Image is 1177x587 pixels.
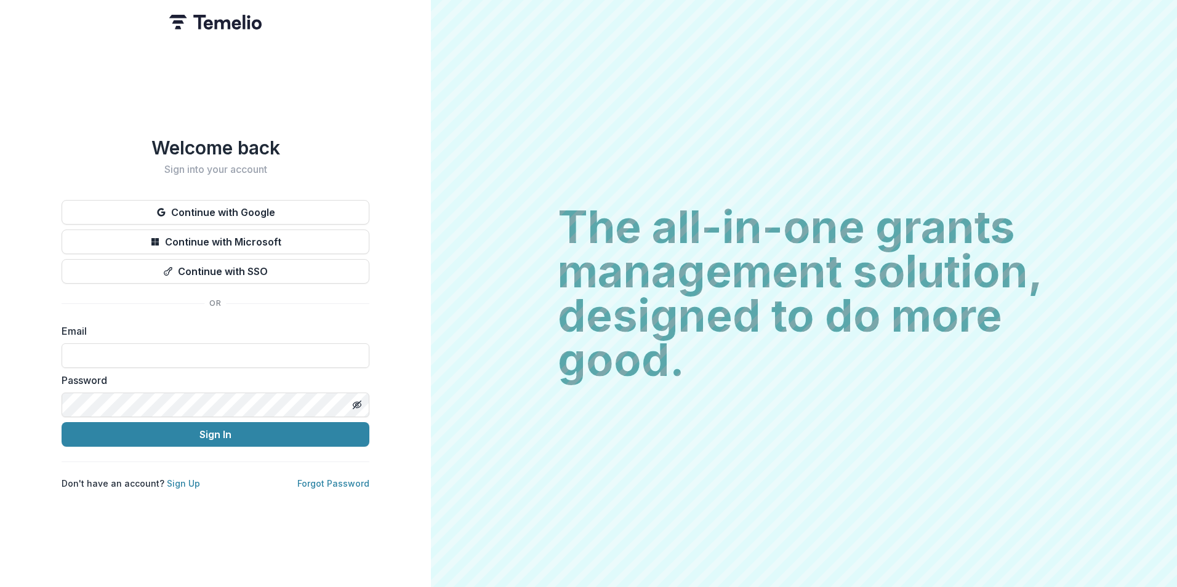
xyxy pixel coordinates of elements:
button: Continue with Google [62,200,369,225]
button: Continue with Microsoft [62,230,369,254]
a: Sign Up [167,478,200,489]
button: Sign In [62,422,369,447]
p: Don't have an account? [62,477,200,490]
a: Forgot Password [297,478,369,489]
button: Continue with SSO [62,259,369,284]
img: Temelio [169,15,262,30]
h2: Sign into your account [62,164,369,175]
h1: Welcome back [62,137,369,159]
button: Toggle password visibility [347,395,367,415]
label: Email [62,324,362,338]
label: Password [62,373,362,388]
